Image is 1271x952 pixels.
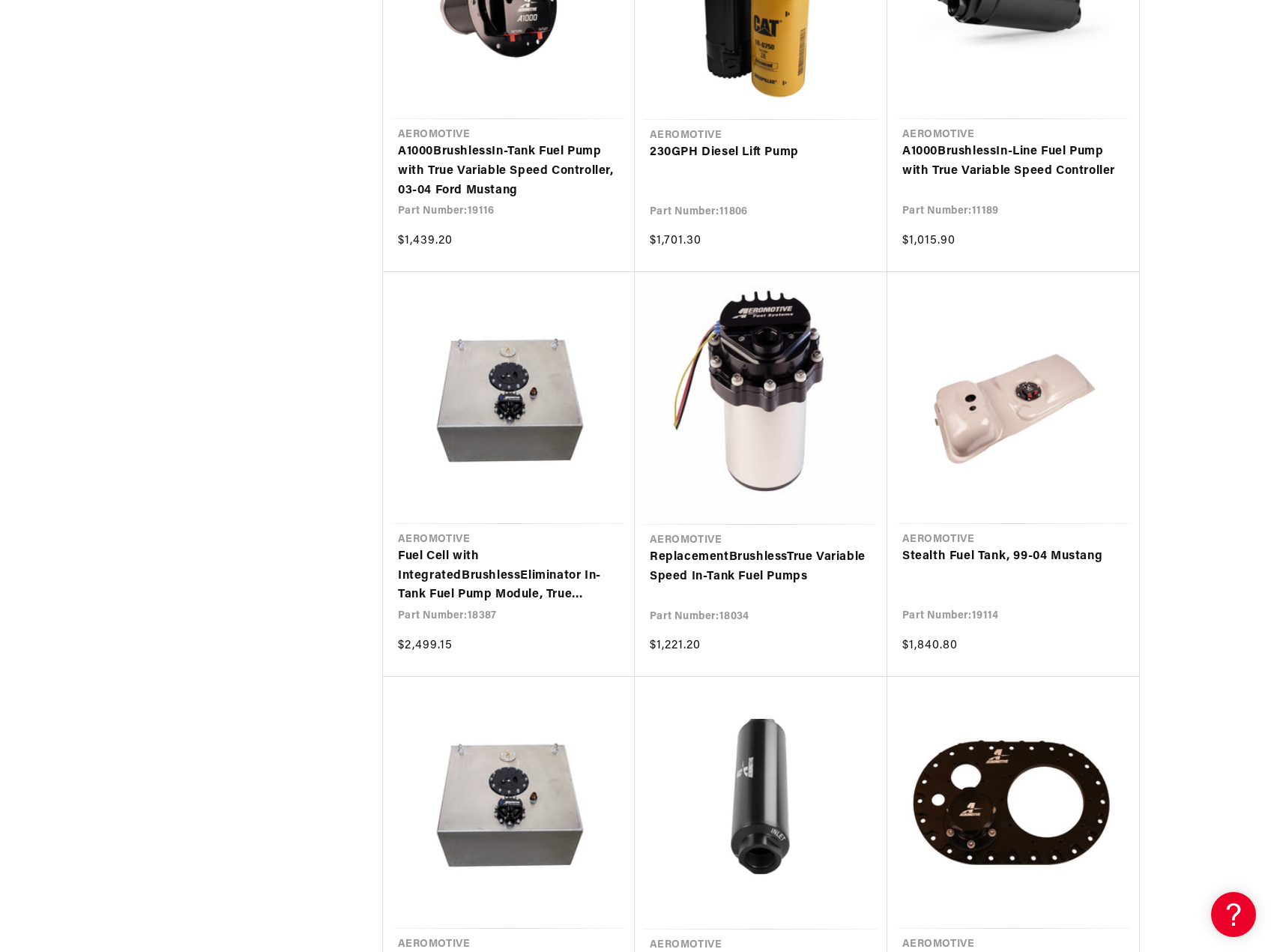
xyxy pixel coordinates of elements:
[902,547,1124,567] a: Stealth Fuel Tank, 99-04 Mustang
[398,142,620,200] a: A1000BrushlessIn-Tank Fuel Pump with True Variable Speed Controller, 03-04 Ford Mustang
[902,142,1124,181] a: A1000BrushlessIn-Line Fuel Pump with True Variable Speed Controller
[398,547,620,605] a: Fuel Cell with IntegratedBrushlessEliminator In-Tank Fuel Pump Module, True Variable Speed Contro...
[650,548,872,586] a: ReplacementBrushlessTrue Variable Speed In-Tank Fuel Pumps
[650,143,872,163] a: 230GPH Diesel Lift Pump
